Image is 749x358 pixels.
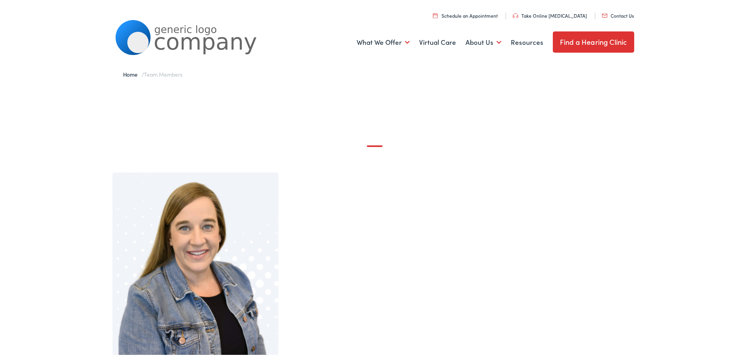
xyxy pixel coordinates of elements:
[433,12,498,19] a: Schedule an Appointment
[511,28,543,57] a: Resources
[513,12,587,19] a: Take Online [MEDICAL_DATA]
[602,14,607,18] img: utility icon
[466,28,501,57] a: About Us
[123,70,182,78] span: /
[357,28,410,57] a: What We Offer
[553,31,634,53] a: Find a Hearing Clinic
[419,28,456,57] a: Virtual Care
[433,13,438,18] img: utility icon
[144,70,182,78] span: Team Members
[123,70,142,78] a: Home
[602,12,634,19] a: Contact Us
[513,13,518,18] img: utility icon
